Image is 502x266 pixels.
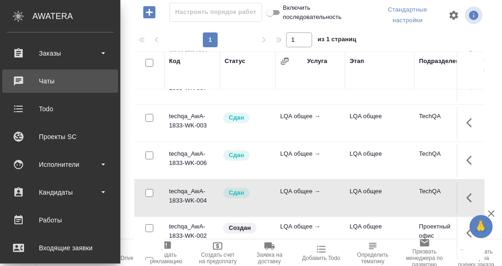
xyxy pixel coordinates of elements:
button: Заявка на доставку [244,240,295,266]
td: LQA общее → [276,217,345,250]
div: Менеджер проверил работу исполнителя, передает ее на следующий этап [222,149,271,162]
div: Чаты [7,74,113,88]
a: Проекты SC [2,125,118,148]
button: Здесь прячутся важные кнопки [461,222,483,244]
span: Создать рекламацию [146,252,187,265]
span: Посмотреть информацию [465,6,484,24]
p: Создан [229,223,251,233]
button: Добавить Todo [295,240,347,266]
button: 🙏 [470,215,493,238]
p: LQA общее [350,187,410,196]
p: Сдан [229,151,244,160]
td: techqa_AwA-1833-WK-003 [164,107,220,139]
td: LQA общее → [276,107,345,139]
div: Входящие заявки [7,241,113,255]
div: Заказы [7,46,113,60]
span: Настроить таблицу [443,4,465,26]
button: Добавить работу [137,3,162,22]
button: Скопировать ссылку на оценку заказа [450,240,502,266]
a: Входящие заявки [2,236,118,260]
td: techqa_AwA-1833-WK-002 [164,217,220,250]
div: Услуга [307,57,327,66]
button: Создать рекламацию [140,240,192,266]
p: Сдан [229,113,244,122]
a: Чаты [2,70,118,93]
td: TechQA [414,107,470,139]
div: Работы [7,213,113,227]
button: Определить тематику [347,240,399,266]
button: Здесь прячутся важные кнопки [461,187,483,209]
p: Сдан [229,188,244,197]
div: Менеджер проверил работу исполнителя, передает ее на следующий этап [222,112,271,124]
div: Заказ еще не согласован с клиентом, искать исполнителей рано [222,222,271,234]
button: Создать счет на предоплату [192,240,244,266]
div: AWATERA [32,7,120,25]
div: Проекты SC [7,130,113,144]
td: TechQA [414,182,470,215]
div: Исполнители [7,158,113,171]
td: techqa_AwA-1833-WK-004 [164,182,220,215]
span: 🙏 [473,217,489,236]
span: Заявка на доставку [249,252,290,265]
td: techqa_AwA-1833-WK-006 [164,145,220,177]
div: split button [373,3,443,28]
div: Этап [350,57,364,66]
div: Кандидаты [7,185,113,199]
button: Здесь прячутся важные кнопки [461,149,483,171]
p: LQA общее [350,112,410,121]
td: TechQA [414,145,470,177]
button: Здесь прячутся важные кнопки [461,112,483,134]
div: Статус [225,57,245,66]
button: Сгруппировать [280,57,289,66]
a: Работы [2,209,118,232]
div: Код [169,57,180,66]
span: Создать счет на предоплату [198,252,238,265]
div: Todo [7,102,113,116]
td: LQA общее → [276,182,345,215]
span: Добавить Todo [302,255,340,261]
div: Менеджер проверил работу исполнителя, передает ее на следующий этап [222,187,271,199]
p: LQA общее [350,149,410,158]
p: LQA общее [350,222,410,231]
div: Подразделение [419,57,467,66]
button: Призвать менеджера по развитию [399,240,451,266]
a: Todo [2,97,118,120]
td: LQA общее → [276,145,345,177]
td: Проектный офис [414,217,470,250]
span: из 1 страниц [318,34,357,47]
span: Определить тематику [352,252,393,265]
